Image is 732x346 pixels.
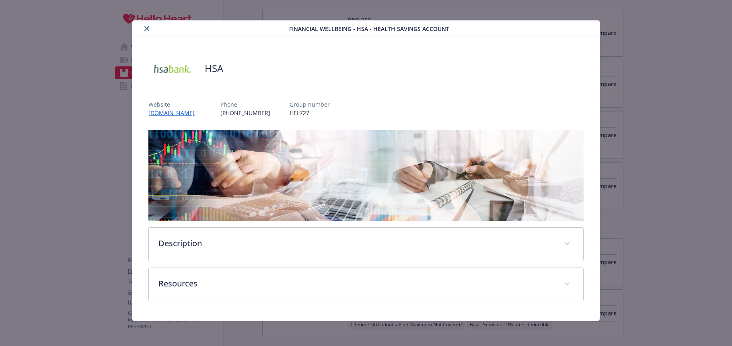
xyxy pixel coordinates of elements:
[290,109,330,117] p: HEL727
[148,100,201,109] p: Website
[73,20,659,321] div: details for plan Financial Wellbeing - HSA - Health Savings Account
[220,109,270,117] p: [PHONE_NUMBER]
[149,268,584,301] div: Resources
[148,56,197,80] img: HSA Bank
[158,278,555,290] p: Resources
[205,62,223,75] h2: HSA
[148,109,201,117] a: [DOMAIN_NAME]
[158,237,555,249] p: Description
[142,24,152,33] button: close
[290,100,330,109] p: Group number
[220,100,270,109] p: Phone
[289,25,449,33] span: Financial Wellbeing - HSA - Health Savings Account
[148,130,584,221] img: banner
[149,228,584,261] div: Description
